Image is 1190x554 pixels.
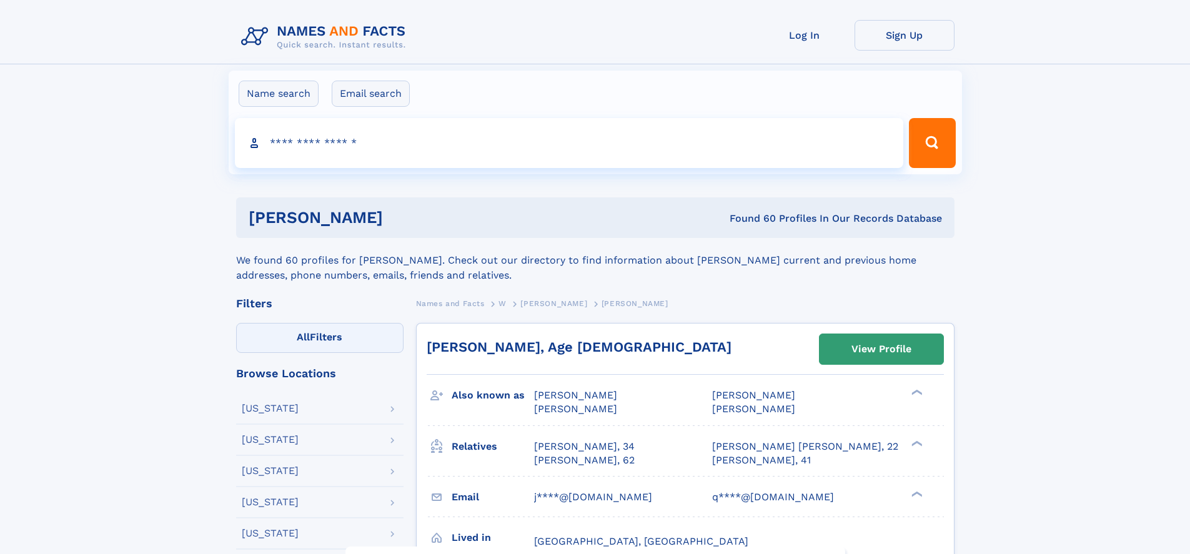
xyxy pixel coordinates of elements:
h3: Relatives [452,436,534,457]
a: [PERSON_NAME], 34 [534,440,635,453]
input: search input [235,118,904,168]
a: [PERSON_NAME] [PERSON_NAME], 22 [712,440,898,453]
a: [PERSON_NAME], 41 [712,453,811,467]
span: [PERSON_NAME] [534,389,617,401]
div: ❯ [908,490,923,498]
img: Logo Names and Facts [236,20,416,54]
div: View Profile [851,335,911,364]
div: Found 60 Profiles In Our Records Database [556,212,942,225]
h1: [PERSON_NAME] [249,210,557,225]
h3: Email [452,487,534,508]
div: ❯ [908,439,923,447]
span: [GEOGRAPHIC_DATA], [GEOGRAPHIC_DATA] [534,535,748,547]
div: We found 60 profiles for [PERSON_NAME]. Check out our directory to find information about [PERSON... [236,238,954,283]
a: View Profile [820,334,943,364]
a: Sign Up [855,20,954,51]
label: Email search [332,81,410,107]
span: All [297,331,310,343]
div: Filters [236,298,404,309]
h3: Also known as [452,385,534,406]
div: Browse Locations [236,368,404,379]
span: [PERSON_NAME] [520,299,587,308]
h3: Lived in [452,527,534,548]
div: [US_STATE] [242,466,299,476]
span: [PERSON_NAME] [712,389,795,401]
a: [PERSON_NAME] [520,295,587,311]
div: ❯ [908,388,923,397]
span: [PERSON_NAME] [712,403,795,415]
a: [PERSON_NAME], 62 [534,453,635,467]
label: Filters [236,323,404,353]
a: W [498,295,507,311]
a: Names and Facts [416,295,485,311]
span: [PERSON_NAME] [534,403,617,415]
div: [US_STATE] [242,528,299,538]
a: [PERSON_NAME], Age [DEMOGRAPHIC_DATA] [427,339,731,355]
label: Name search [239,81,319,107]
div: [US_STATE] [242,497,299,507]
span: [PERSON_NAME] [602,299,668,308]
button: Search Button [909,118,955,168]
span: W [498,299,507,308]
div: [US_STATE] [242,403,299,413]
a: Log In [755,20,855,51]
div: [US_STATE] [242,435,299,445]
